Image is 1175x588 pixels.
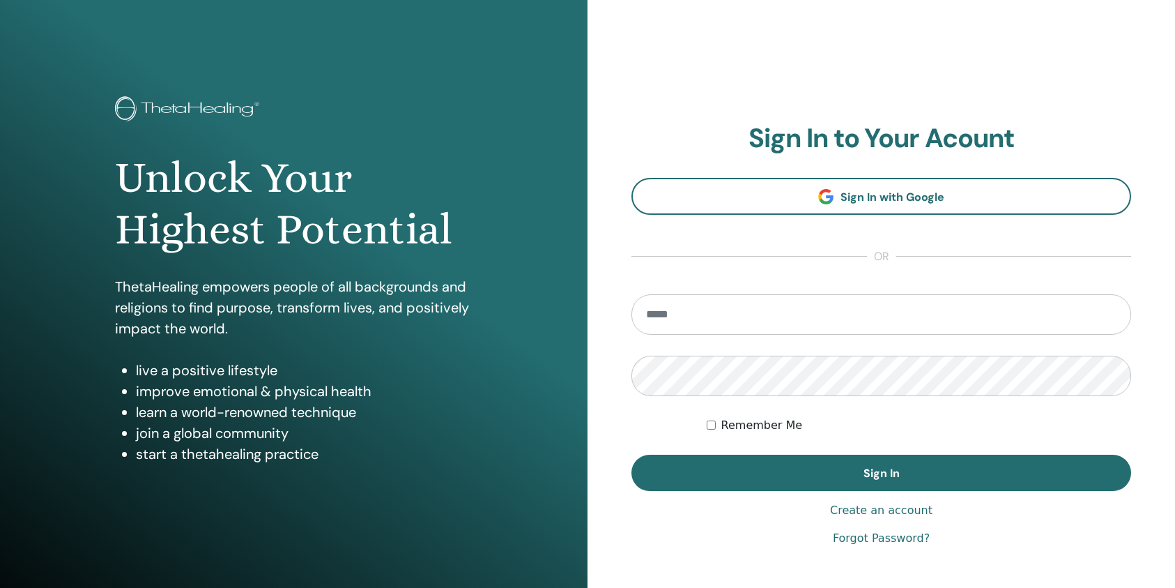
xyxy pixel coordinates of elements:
[631,178,1131,215] a: Sign In with Google
[721,417,803,434] label: Remember Me
[707,417,1131,434] div: Keep me authenticated indefinitely or until I manually logout
[840,190,944,204] span: Sign In with Google
[830,502,932,519] a: Create an account
[867,248,896,265] span: or
[631,123,1131,155] h2: Sign In to Your Acount
[631,455,1131,491] button: Sign In
[115,276,472,339] p: ThetaHealing empowers people of all backgrounds and religions to find purpose, transform lives, a...
[136,423,472,444] li: join a global community
[115,152,472,256] h1: Unlock Your Highest Potential
[136,402,472,423] li: learn a world-renowned technique
[136,381,472,402] li: improve emotional & physical health
[863,466,900,481] span: Sign In
[833,530,930,547] a: Forgot Password?
[136,360,472,381] li: live a positive lifestyle
[136,444,472,465] li: start a thetahealing practice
